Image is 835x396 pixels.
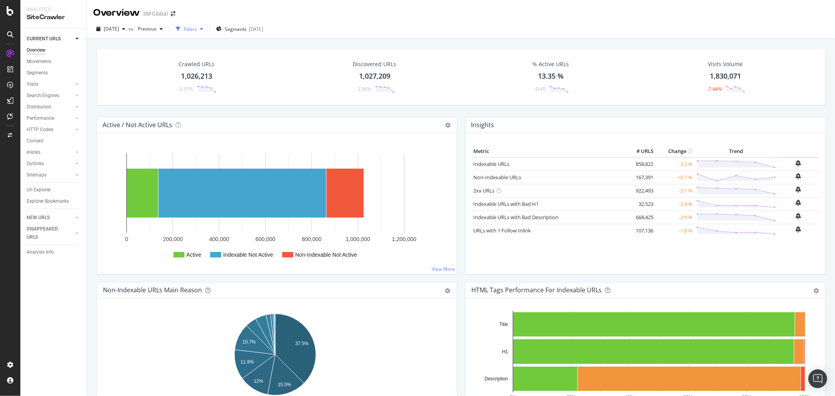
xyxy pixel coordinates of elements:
[694,146,778,157] th: Trend
[27,148,40,157] div: Inlinks
[27,186,51,194] div: Url Explorer
[27,197,81,205] a: Explorer Bookmarks
[295,341,308,346] text: 37.5%
[27,46,81,54] a: Overview
[655,211,694,224] td: -2.9 %
[538,71,564,81] div: 13.35 %
[278,382,291,387] text: 15.5%
[178,86,193,92] div: -2.57%
[499,322,508,327] text: Title
[93,23,128,35] button: [DATE]
[353,60,396,68] div: Discovered URLs
[796,186,801,193] div: bell-plus
[135,23,166,35] button: Previous
[27,103,51,111] div: Distribution
[27,126,73,134] a: HTTP Codes
[27,137,43,145] div: Content
[27,6,80,13] div: Analytics
[796,226,801,232] div: bell-plus
[813,288,819,293] div: gear
[27,103,73,111] a: Distribution
[181,71,212,81] div: 1,026,213
[27,214,50,222] div: NEW URLS
[624,171,655,184] td: 167,391
[471,120,494,130] h4: Insights
[213,23,266,35] button: Segments[DATE]
[655,171,694,184] td: +0.7 %
[472,286,602,294] div: HTML Tags Performance for Indexable URLs
[534,86,545,92] div: -0.45
[27,225,66,241] div: DISAPPEARED URLS
[655,197,694,211] td: -2.4 %
[302,236,322,242] text: 800,000
[533,60,569,68] div: % Active URLs
[474,174,521,181] a: Non-Indexable URLs
[186,252,201,258] text: Active
[624,224,655,237] td: 107,136
[254,378,263,384] text: 12%
[346,236,370,242] text: 1,000,000
[27,248,54,256] div: Analysis Info
[356,86,371,92] div: -2.56%
[710,71,741,81] div: 1,830,071
[103,146,450,268] svg: A chart.
[27,80,38,88] div: Visits
[27,46,45,54] div: Overview
[295,252,357,258] text: Non-Indexable Not Active
[223,252,273,258] text: Indexable Not Active
[27,13,80,22] div: SiteCrawler
[27,137,81,145] a: Content
[27,225,73,241] a: DISAPPEARED URLS
[27,126,53,134] div: HTTP Codes
[128,25,135,32] span: vs
[27,58,81,66] a: Movements
[624,184,655,197] td: 922,493
[708,60,743,68] div: Visits Volume
[624,146,655,157] th: # URLS
[27,69,81,77] a: Segments
[103,120,172,130] h4: Active / Not Active URLs
[27,80,73,88] a: Visits
[27,160,44,168] div: Outlinks
[655,157,694,171] td: -3.2 %
[256,236,276,242] text: 600,000
[27,171,47,179] div: Sitemaps
[655,224,694,237] td: -1.8 %
[27,186,81,194] a: Url Explorer
[27,114,73,122] a: Performance
[432,266,455,272] a: View More
[27,148,73,157] a: Inlinks
[27,160,73,168] a: Outlinks
[484,376,508,382] text: Description
[240,359,254,365] text: 11.9%
[474,160,510,167] a: Indexable URLs
[103,286,202,294] div: Non-Indexable URLs Main Reason
[135,25,157,32] span: Previous
[27,69,48,77] div: Segments
[707,86,722,92] div: -7.44%
[27,35,73,43] a: CURRENT URLS
[143,10,168,18] div: 3M Global
[472,146,624,157] th: Metric
[27,197,69,205] div: Explorer Bookmarks
[796,160,801,166] div: bell-plus
[359,71,390,81] div: 1,027,209
[502,349,508,355] text: H1
[474,200,539,207] a: Indexable URLs with Bad H1
[179,60,215,68] div: Crawled URLs
[184,26,197,32] div: Filters
[27,35,61,43] div: CURRENT URLS
[27,92,73,100] a: Search Engines
[655,184,694,197] td: -3.1 %
[171,11,175,16] div: arrow-right-arrow-left
[796,213,801,219] div: bell-plus
[225,26,247,32] span: Segments
[27,58,51,66] div: Movements
[445,122,451,128] i: Options
[624,211,655,224] td: 668,425
[624,157,655,171] td: 858,822
[209,236,229,242] text: 400,000
[242,339,256,345] text: 10.7%
[27,171,73,179] a: Sitemaps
